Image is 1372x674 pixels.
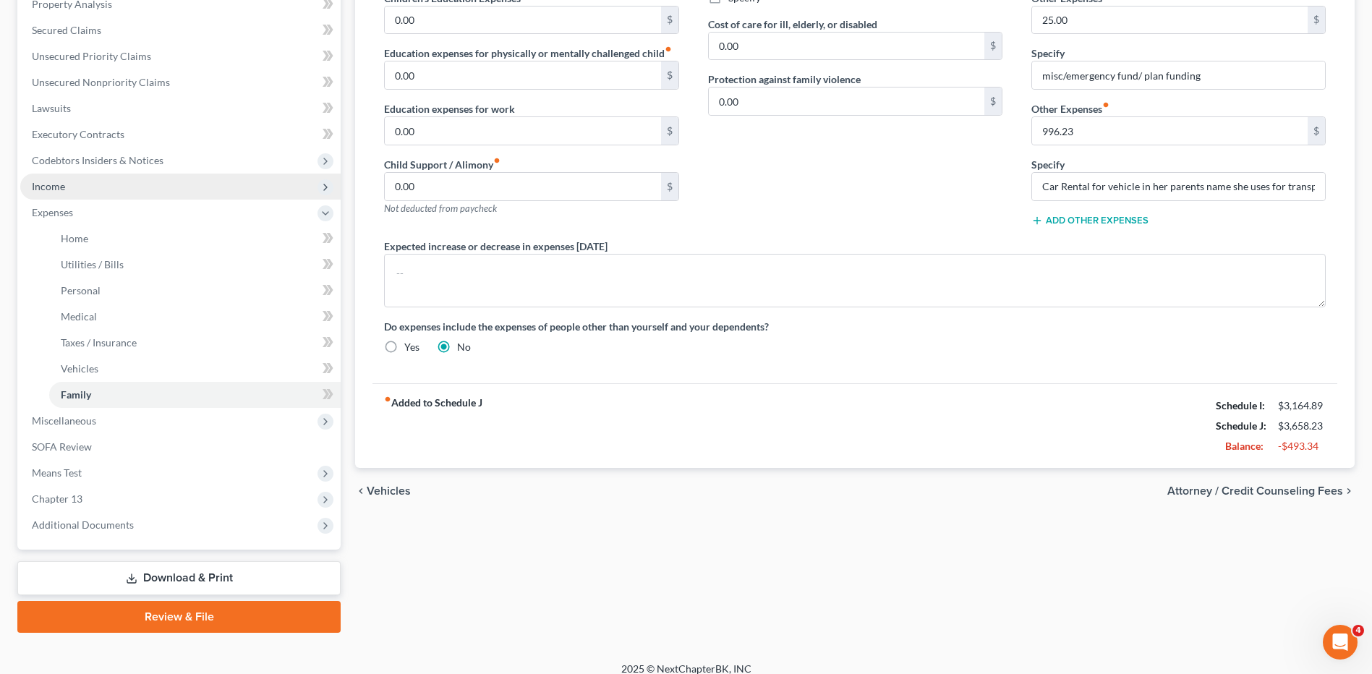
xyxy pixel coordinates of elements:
[1032,173,1325,200] input: Specify...
[1323,625,1358,660] iframe: Intercom live chat
[367,485,411,497] span: Vehicles
[20,434,341,460] a: SOFA Review
[1031,157,1065,172] label: Specify
[20,69,341,95] a: Unsecured Nonpriority Claims
[32,519,134,531] span: Additional Documents
[984,88,1002,115] div: $
[984,33,1002,60] div: $
[1352,625,1364,636] span: 4
[384,319,1326,334] label: Do expenses include the expenses of people other than yourself and your dependents?
[384,157,500,172] label: Child Support / Alimony
[49,226,341,252] a: Home
[61,310,97,323] span: Medical
[404,340,419,354] label: Yes
[1031,215,1149,226] button: Add Other Expenses
[1032,7,1308,34] input: --
[61,258,124,270] span: Utilities / Bills
[49,278,341,304] a: Personal
[355,485,411,497] button: chevron_left Vehicles
[384,101,515,116] label: Education expenses for work
[1278,419,1326,433] div: $3,658.23
[20,95,341,121] a: Lawsuits
[1308,117,1325,145] div: $
[32,76,170,88] span: Unsecured Nonpriority Claims
[385,7,660,34] input: --
[457,340,471,354] label: No
[708,17,877,32] label: Cost of care for ill, elderly, or disabled
[384,202,497,214] span: Not deducted from paycheck
[493,157,500,164] i: fiber_manual_record
[32,154,163,166] span: Codebtors Insiders & Notices
[661,7,678,34] div: $
[661,117,678,145] div: $
[32,414,96,427] span: Miscellaneous
[1031,46,1065,61] label: Specify
[32,50,151,62] span: Unsecured Priority Claims
[61,232,88,244] span: Home
[20,17,341,43] a: Secured Claims
[20,121,341,148] a: Executory Contracts
[20,43,341,69] a: Unsecured Priority Claims
[1216,419,1266,432] strong: Schedule J:
[1225,440,1264,452] strong: Balance:
[32,492,82,505] span: Chapter 13
[1032,61,1325,89] input: Specify...
[1102,101,1109,108] i: fiber_manual_record
[385,173,660,200] input: --
[32,440,92,453] span: SOFA Review
[17,561,341,595] a: Download & Print
[384,396,391,403] i: fiber_manual_record
[709,88,984,115] input: --
[49,330,341,356] a: Taxes / Insurance
[665,46,672,53] i: fiber_manual_record
[49,252,341,278] a: Utilities / Bills
[61,336,137,349] span: Taxes / Insurance
[32,206,73,218] span: Expenses
[1308,7,1325,34] div: $
[1216,399,1265,411] strong: Schedule I:
[32,128,124,140] span: Executory Contracts
[661,61,678,89] div: $
[61,284,101,297] span: Personal
[708,72,861,87] label: Protection against family violence
[1167,485,1343,497] span: Attorney / Credit Counseling Fees
[1278,398,1326,413] div: $3,164.89
[61,388,91,401] span: Family
[17,601,341,633] a: Review & File
[32,102,71,114] span: Lawsuits
[32,180,65,192] span: Income
[49,382,341,408] a: Family
[709,33,984,60] input: --
[32,466,82,479] span: Means Test
[32,24,101,36] span: Secured Claims
[385,117,660,145] input: --
[1278,439,1326,453] div: -$493.34
[1343,485,1355,497] i: chevron_right
[385,61,660,89] input: --
[384,396,482,456] strong: Added to Schedule J
[61,362,98,375] span: Vehicles
[1167,485,1355,497] button: Attorney / Credit Counseling Fees chevron_right
[1031,101,1109,116] label: Other Expenses
[49,356,341,382] a: Vehicles
[49,304,341,330] a: Medical
[355,485,367,497] i: chevron_left
[384,46,672,61] label: Education expenses for physically or mentally challenged child
[1032,117,1308,145] input: --
[384,239,608,254] label: Expected increase or decrease in expenses [DATE]
[661,173,678,200] div: $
